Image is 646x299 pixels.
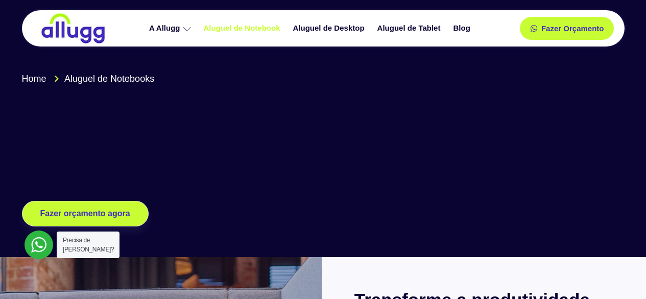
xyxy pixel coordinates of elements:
[62,72,154,86] span: Aluguel de Notebooks
[144,19,199,37] a: A Allugg
[40,210,130,218] span: Fazer orçamento agora
[63,237,114,253] span: Precisa de [PERSON_NAME]?
[288,19,372,37] a: Aluguel de Desktop
[22,72,46,86] span: Home
[372,19,448,37] a: Aluguel de Tablet
[448,19,477,37] a: Blog
[595,250,646,299] iframe: Chat Widget
[22,201,149,226] a: Fazer orçamento agora
[40,13,106,44] img: locação de TI é Allugg
[199,19,288,37] a: Aluguel de Notebook
[520,17,614,40] a: Fazer Orçamento
[541,25,604,32] span: Fazer Orçamento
